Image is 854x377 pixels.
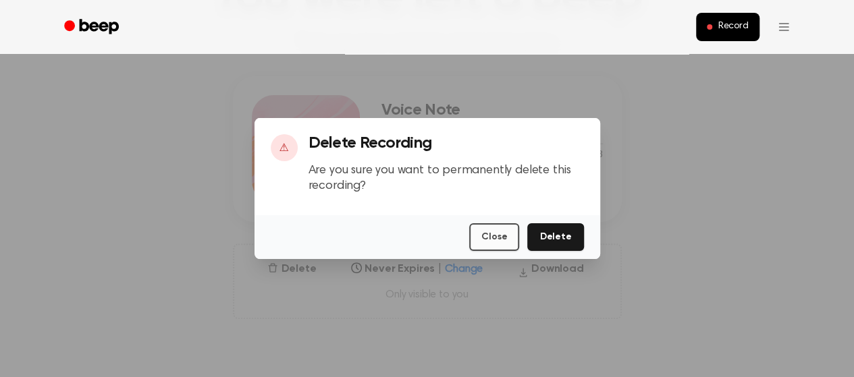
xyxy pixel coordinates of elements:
[718,21,748,33] span: Record
[271,134,298,161] div: ⚠
[527,223,583,251] button: Delete
[309,134,584,152] h3: Delete Recording
[309,163,584,194] p: Are you sure you want to permanently delete this recording?
[696,13,759,41] button: Record
[55,14,131,40] a: Beep
[469,223,519,251] button: Close
[768,11,800,43] button: Open menu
